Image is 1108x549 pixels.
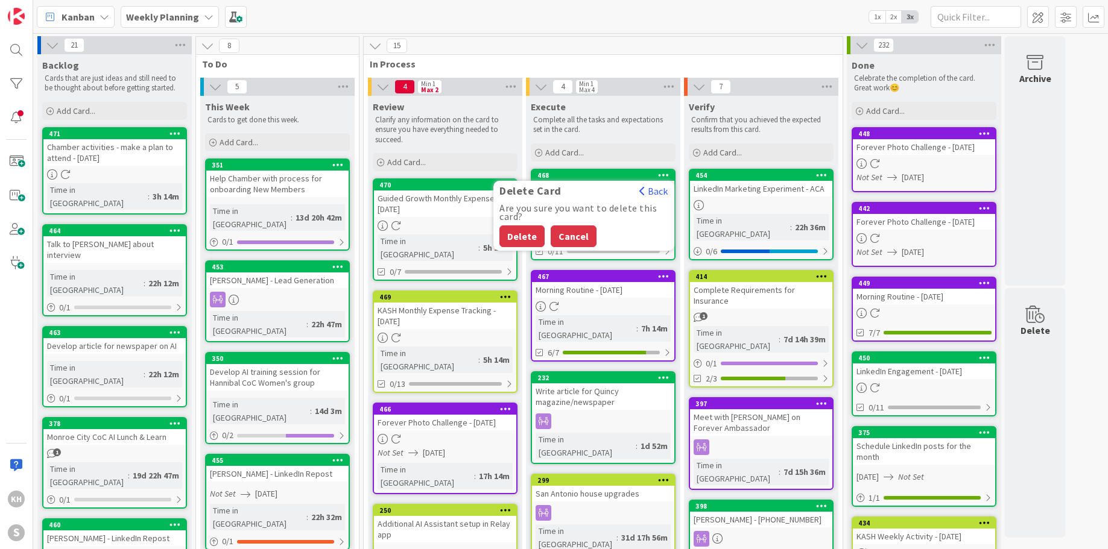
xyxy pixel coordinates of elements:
[43,128,186,166] div: 471Chamber activities - make a plan to attend - [DATE]
[62,10,95,24] span: Kanban
[126,11,199,23] b: Weekly Planning
[854,74,994,93] p: Celebrate the completion of the card. Great work
[579,87,595,93] div: Max 4
[210,488,236,499] i: Not Set
[639,184,668,198] button: Back
[931,6,1021,28] input: Quick Filter...
[206,262,349,272] div: 453
[8,491,25,507] div: KH
[478,241,480,254] span: :
[779,465,780,478] span: :
[47,361,144,387] div: Time in [GEOGRAPHIC_DATA]
[206,455,349,466] div: 455
[853,128,995,139] div: 448
[212,161,349,169] div: 351
[49,521,186,529] div: 460
[374,292,516,303] div: 469
[375,115,515,145] p: Clarify any information on the card to ensure you have everything needed to succeed.
[205,101,250,113] span: This Week
[537,272,674,281] div: 467
[636,439,638,453] span: :
[499,204,668,221] div: Are you sure you want to delete this card?
[869,401,884,414] span: 0/11
[53,448,61,456] span: 1
[869,11,885,23] span: 1x
[374,404,516,415] div: 466
[858,519,995,527] div: 434
[210,504,306,530] div: Time in [GEOGRAPHIC_DATA]
[57,105,95,116] span: Add Card...
[898,471,924,482] i: Not Set
[374,292,516,329] div: 469KASH Monthly Expense Tracking - [DATE]
[638,439,671,453] div: 1d 52m
[130,469,182,482] div: 19d 22h 47m
[885,11,902,23] span: 2x
[779,333,780,346] span: :
[390,378,405,391] span: 0/13
[64,38,84,52] span: 21
[536,315,636,342] div: Time in [GEOGRAPHIC_DATA]
[853,278,995,304] div: 449Morning Routine - [DATE]
[853,353,995,379] div: 450LinkedIn Engagement - [DATE]
[387,39,407,53] span: 15
[374,303,516,329] div: KASH Monthly Expense Tracking - [DATE]
[690,170,832,181] div: 454
[689,101,715,113] span: Verify
[43,492,186,507] div: 0/1
[144,277,145,290] span: :
[537,171,674,180] div: 468
[690,512,832,527] div: [PERSON_NAME] - [PHONE_NUMBER]
[212,354,349,363] div: 350
[695,171,832,180] div: 454
[206,455,349,482] div: 455[PERSON_NAME] - LinkedIn Repost
[532,372,674,383] div: 232
[374,505,516,516] div: 250
[379,181,516,189] div: 470
[43,429,186,445] div: Monroe City CoC AI Lunch & Learn
[43,128,186,139] div: 471
[853,491,995,506] div: 1/1
[853,427,995,465] div: 375Schedule LinkedIn posts for the month
[374,180,516,217] div: 470Guided Growth Monthly Expenses - [DATE]
[703,147,742,158] span: Add Card...
[690,244,832,259] div: 0/6
[616,531,618,544] span: :
[206,272,349,288] div: [PERSON_NAME] - Lead Generation
[312,404,345,418] div: 14d 3m
[690,398,832,409] div: 397
[43,236,186,263] div: Talk to [PERSON_NAME] about interview
[8,8,25,25] img: Visit kanbanzone.com
[690,271,832,282] div: 414
[690,282,832,309] div: Complete Requirements for Insurance
[43,391,186,406] div: 0/1
[374,415,516,430] div: Forever Photo Challenge - [DATE]
[374,190,516,217] div: Guided Growth Monthly Expenses - [DATE]
[780,333,829,346] div: 7d 14h 39m
[43,530,186,546] div: [PERSON_NAME] - LinkedIn Repost
[206,353,349,364] div: 350
[695,502,832,510] div: 398
[202,58,344,70] span: To Do
[474,469,476,483] span: :
[206,353,349,391] div: 350Develop AI training session for Hannibal CoC Women's group
[43,327,186,354] div: 463Develop article for newspaper on AI
[532,282,674,298] div: Morning Routine - [DATE]
[499,225,545,247] button: Delete
[212,263,349,271] div: 453
[421,81,435,87] div: Min 1
[306,510,308,524] span: :
[790,221,792,234] span: :
[43,225,186,263] div: 464Talk to [PERSON_NAME] about interview
[856,471,879,483] span: [DATE]
[618,531,671,544] div: 31d 17h 56m
[856,246,882,257] i: Not Set
[206,428,349,443] div: 0/2
[291,211,293,224] span: :
[480,241,513,254] div: 5h 14m
[370,58,828,70] span: In Process
[49,130,186,138] div: 471
[873,38,894,52] span: 232
[694,214,790,240] div: Time in [GEOGRAPHIC_DATA]
[852,59,875,71] span: Done
[148,190,150,203] span: :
